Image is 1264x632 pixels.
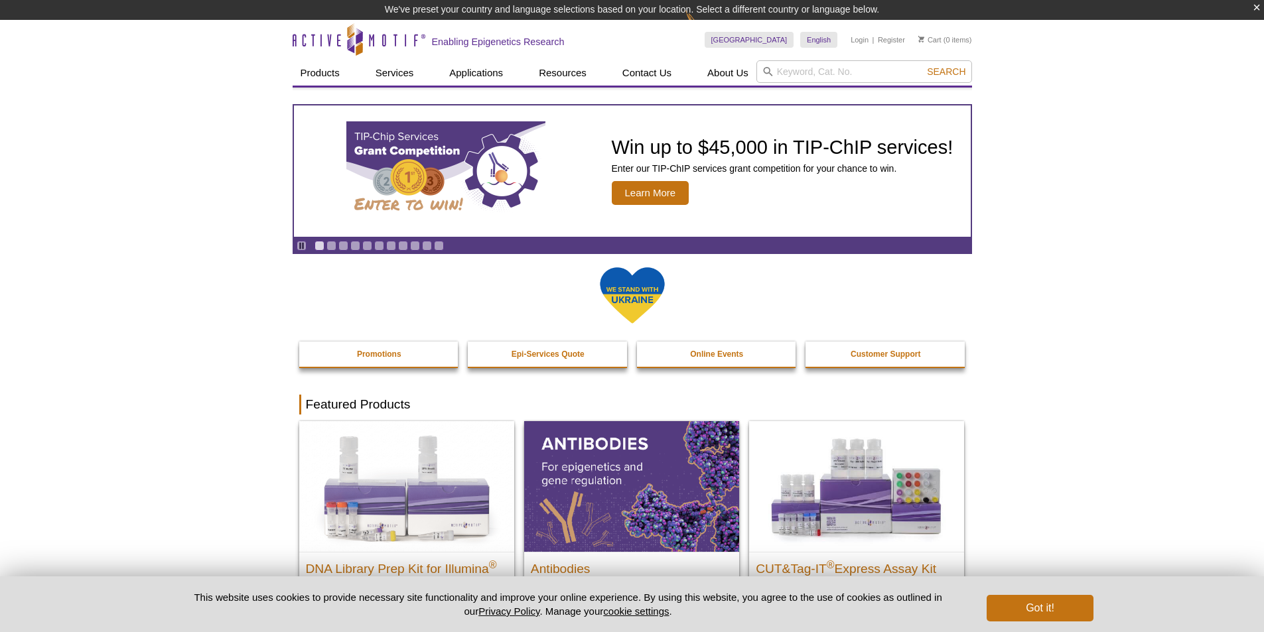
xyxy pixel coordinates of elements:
[299,395,965,414] h2: Featured Products
[612,137,953,157] h2: Win up to $45,000 in TIP-ChIP services!
[690,349,743,359] strong: Online Events
[338,241,348,251] a: Go to slide 3
[531,556,733,576] h2: Antibodies
[441,60,511,86] a: Applications
[478,605,539,617] a: Privacy Policy
[800,32,837,48] a: English
[489,558,497,570] sup: ®
[432,36,565,48] h2: Enabling Epigenetics Research
[368,60,422,86] a: Services
[603,605,669,617] button: cookie settings
[398,241,408,251] a: Go to slide 8
[612,162,953,174] p: Enter our TIP-ChIP services grant competition for your chance to win.
[599,266,666,325] img: We Stand With Ukraine
[699,60,756,86] a: About Us
[827,558,835,570] sup: ®
[756,60,972,83] input: Keyword, Cat. No.
[434,241,444,251] a: Go to slide 11
[294,105,971,237] a: TIP-ChIP Services Grant Competition Win up to $45,000 in TIP-ChIP services! Enter our TIP-ChIP se...
[293,60,348,86] a: Products
[685,10,721,41] img: Change Here
[705,32,794,48] a: [GEOGRAPHIC_DATA]
[350,241,360,251] a: Go to slide 4
[927,66,965,77] span: Search
[806,342,966,367] a: Customer Support
[326,241,336,251] a: Go to slide 2
[386,241,396,251] a: Go to slide 7
[524,421,739,551] img: All Antibodies
[357,349,401,359] strong: Promotions
[918,35,942,44] a: Cart
[410,241,420,251] a: Go to slide 9
[749,421,964,622] a: CUT&Tag-IT® Express Assay Kit CUT&Tag-IT®Express Assay Kit Less variable and higher-throughput ge...
[299,342,460,367] a: Promotions
[637,342,798,367] a: Online Events
[851,349,920,359] strong: Customer Support
[614,60,679,86] a: Contact Us
[299,421,514,551] img: DNA Library Prep Kit for Illumina
[873,32,875,48] li: |
[612,181,689,205] span: Learn More
[346,121,545,221] img: TIP-ChIP Services Grant Competition
[422,241,432,251] a: Go to slide 10
[918,32,972,48] li: (0 items)
[851,35,869,44] a: Login
[749,421,964,551] img: CUT&Tag-IT® Express Assay Kit
[468,342,628,367] a: Epi-Services Quote
[918,36,924,42] img: Your Cart
[294,105,971,237] article: TIP-ChIP Services Grant Competition
[524,421,739,622] a: All Antibodies Antibodies Application-tested antibodies for ChIP, CUT&Tag, and CUT&RUN.
[756,556,957,576] h2: CUT&Tag-IT Express Assay Kit
[531,60,595,86] a: Resources
[878,35,905,44] a: Register
[306,556,508,576] h2: DNA Library Prep Kit for Illumina
[512,349,585,359] strong: Epi-Services Quote
[923,66,969,78] button: Search
[315,241,324,251] a: Go to slide 1
[374,241,384,251] a: Go to slide 6
[987,595,1093,621] button: Got it!
[362,241,372,251] a: Go to slide 5
[297,241,307,251] a: Toggle autoplay
[171,590,965,618] p: This website uses cookies to provide necessary site functionality and improve your online experie...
